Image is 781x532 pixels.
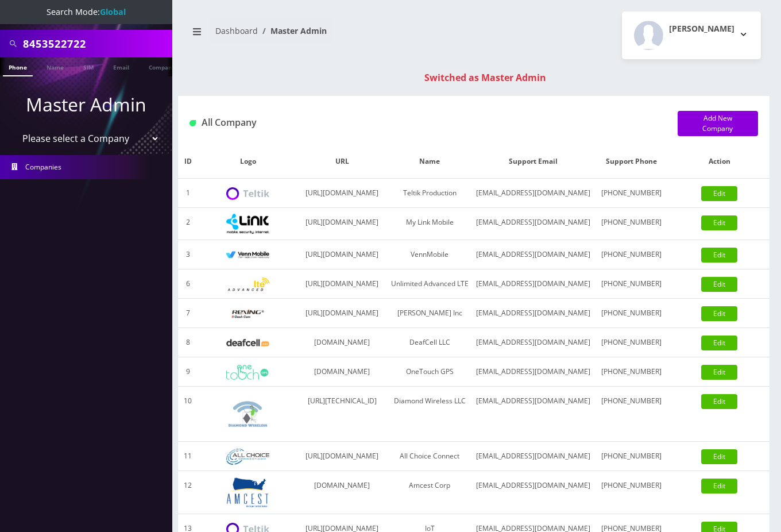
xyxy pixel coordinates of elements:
a: Dashboard [215,25,258,36]
td: DeafCell LLC [386,328,473,357]
a: Name [41,57,69,75]
img: DeafCell LLC [226,339,269,346]
span: Companies [25,162,61,172]
td: [EMAIL_ADDRESS][DOMAIN_NAME] [473,299,593,328]
td: 9 [178,357,198,387]
td: [PHONE_NUMBER] [593,471,669,514]
img: Diamond Wireless LLC [226,392,269,435]
a: Edit [701,394,737,409]
td: [EMAIL_ADDRESS][DOMAIN_NAME] [473,328,593,357]
td: [DOMAIN_NAME] [298,328,386,357]
td: [EMAIL_ADDRESS][DOMAIN_NAME] [473,179,593,208]
td: [PHONE_NUMBER] [593,240,669,269]
td: [PHONE_NUMBER] [593,442,669,471]
td: [EMAIL_ADDRESS][DOMAIN_NAME] [473,240,593,269]
td: 3 [178,240,198,269]
img: VennMobile [226,251,269,259]
th: Support Email [473,145,593,179]
input: Search All Companies [23,33,169,55]
th: Name [386,145,473,179]
a: Phone [3,57,33,76]
button: [PERSON_NAME] [622,11,761,59]
td: [DOMAIN_NAME] [298,471,386,514]
a: Company [143,57,181,75]
a: Edit [701,306,737,321]
td: 6 [178,269,198,299]
a: Edit [701,215,737,230]
td: 1 [178,179,198,208]
td: VennMobile [386,240,473,269]
h1: All Company [190,117,660,128]
a: Email [107,57,135,75]
td: [PHONE_NUMBER] [593,357,669,387]
td: 10 [178,387,198,442]
img: Teltik Production [226,187,269,201]
th: URL [298,145,386,179]
img: OneTouch GPS [226,365,269,380]
img: Unlimited Advanced LTE [226,277,269,292]
a: Edit [701,186,737,201]
a: Edit [701,277,737,292]
th: Action [670,145,770,179]
td: [URL][DOMAIN_NAME] [298,240,386,269]
img: Amcest Corp [226,477,269,508]
th: Logo [198,145,298,179]
td: Teltik Production [386,179,473,208]
td: 11 [178,442,198,471]
td: [URL][DOMAIN_NAME] [298,442,386,471]
a: Add New Company [678,111,758,136]
td: Unlimited Advanced LTE [386,269,473,299]
td: [PHONE_NUMBER] [593,269,669,299]
img: My Link Mobile [226,214,269,234]
td: [DOMAIN_NAME] [298,357,386,387]
td: [URL][DOMAIN_NAME] [298,299,386,328]
a: Edit [701,449,737,464]
a: Edit [701,479,737,494]
th: ID [178,145,198,179]
td: 7 [178,299,198,328]
h2: [PERSON_NAME] [669,24,734,34]
td: 12 [178,471,198,514]
td: 2 [178,208,198,240]
th: Support Phone [593,145,669,179]
div: Switched as Master Admin [190,71,781,84]
td: [EMAIL_ADDRESS][DOMAIN_NAME] [473,387,593,442]
img: All Choice Connect [226,449,269,464]
td: [PERSON_NAME] Inc [386,299,473,328]
td: [PHONE_NUMBER] [593,299,669,328]
td: [EMAIL_ADDRESS][DOMAIN_NAME] [473,442,593,471]
img: Rexing Inc [226,309,269,319]
td: [PHONE_NUMBER] [593,328,669,357]
td: [PHONE_NUMBER] [593,208,669,240]
td: [PHONE_NUMBER] [593,387,669,442]
td: My Link Mobile [386,208,473,240]
td: OneTouch GPS [386,357,473,387]
span: Search Mode: [47,6,126,17]
td: [URL][DOMAIN_NAME] [298,208,386,240]
td: All Choice Connect [386,442,473,471]
img: All Company [190,120,196,126]
td: [PHONE_NUMBER] [593,179,669,208]
td: [EMAIL_ADDRESS][DOMAIN_NAME] [473,471,593,514]
a: SIM [78,57,99,75]
td: [URL][DOMAIN_NAME] [298,269,386,299]
td: 8 [178,328,198,357]
li: Master Admin [258,25,327,37]
td: [URL][TECHNICAL_ID] [298,387,386,442]
a: Edit [701,248,737,263]
td: Diamond Wireless LLC [386,387,473,442]
nav: breadcrumb [187,19,465,52]
a: Edit [701,336,737,350]
a: Edit [701,365,737,380]
td: Amcest Corp [386,471,473,514]
td: [EMAIL_ADDRESS][DOMAIN_NAME] [473,208,593,240]
td: [EMAIL_ADDRESS][DOMAIN_NAME] [473,357,593,387]
td: [URL][DOMAIN_NAME] [298,179,386,208]
td: [EMAIL_ADDRESS][DOMAIN_NAME] [473,269,593,299]
strong: Global [100,6,126,17]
